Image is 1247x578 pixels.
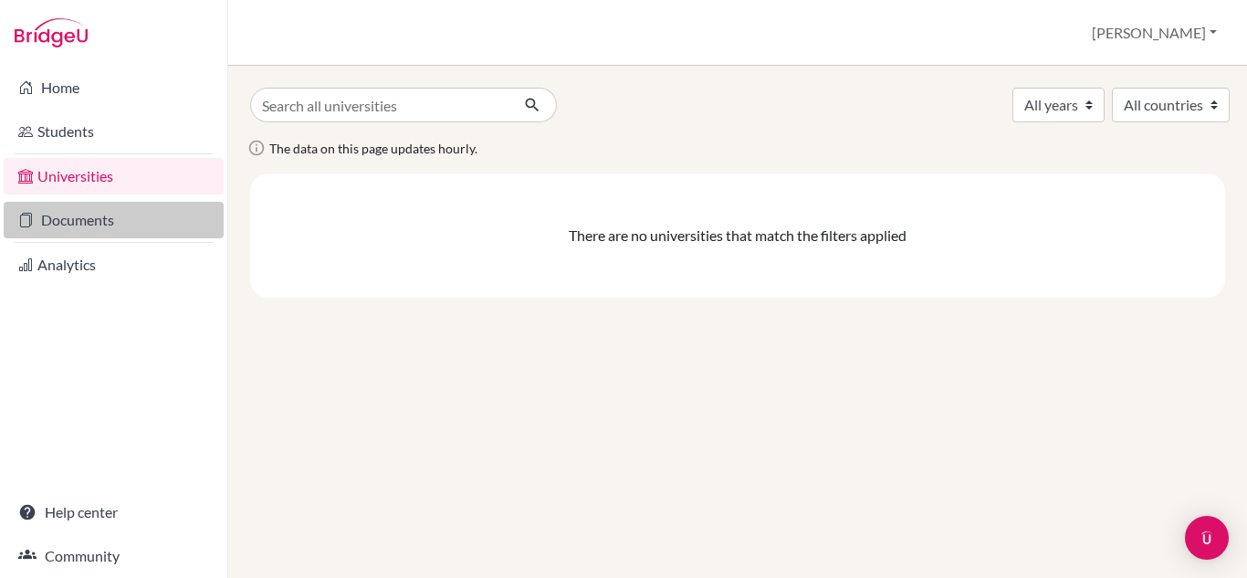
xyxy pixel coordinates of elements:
[4,202,224,238] a: Documents
[15,18,88,47] img: Bridge-U
[4,158,224,194] a: Universities
[4,113,224,150] a: Students
[4,69,224,106] a: Home
[4,247,224,283] a: Analytics
[4,538,224,574] a: Community
[265,225,1210,247] div: There are no universities that match the filters applied
[250,88,509,122] input: Search all universities
[4,494,224,531] a: Help center
[1084,16,1225,50] button: [PERSON_NAME]
[269,141,477,156] span: The data on this page updates hourly.
[1185,516,1229,560] div: Open Intercom Messenger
